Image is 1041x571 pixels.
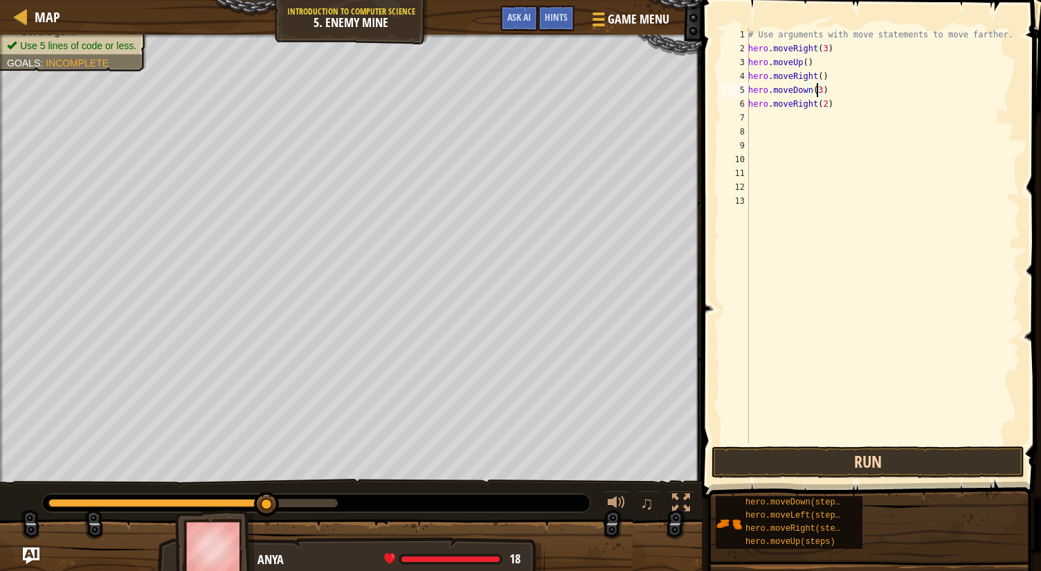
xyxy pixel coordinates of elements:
span: Map [35,8,60,26]
div: 9 [721,139,749,152]
div: 1 [721,28,749,42]
span: Goals [7,58,40,69]
button: Toggle fullscreen [667,491,695,519]
div: 12 [721,180,749,194]
span: Ask AI [507,10,531,24]
span: hero.moveUp(steps) [745,537,835,547]
li: Use 5 lines of code or less. [7,39,136,53]
span: hero.moveDown(steps) [745,498,845,507]
button: Game Menu [581,6,678,38]
span: hero.moveLeft(steps) [745,511,845,520]
span: : [40,58,46,69]
button: Run [712,446,1024,478]
img: portrait.png [716,511,742,537]
span: Use 5 lines of code or less. [20,40,136,51]
div: Anya [257,551,531,569]
div: health: 18 / 18 [384,553,520,565]
div: 13 [721,194,749,208]
div: 5 [721,83,749,97]
div: 7 [721,111,749,125]
span: 18 [509,550,520,568]
a: Map [28,8,60,26]
span: Game Menu [608,10,669,28]
span: ♫ [640,493,654,513]
button: ♫ [637,491,661,519]
div: 3 [721,55,749,69]
button: Ask AI [500,6,538,31]
span: hero.moveRight(steps) [745,524,850,534]
div: 2 [721,42,749,55]
button: Adjust volume [603,491,631,519]
div: 8 [721,125,749,139]
div: 4 [721,69,749,83]
div: 10 [721,152,749,166]
div: 11 [721,166,749,180]
span: Hints [545,10,568,24]
div: 6 [721,97,749,111]
span: Incomplete [46,58,109,69]
button: Ask AI [23,547,39,564]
